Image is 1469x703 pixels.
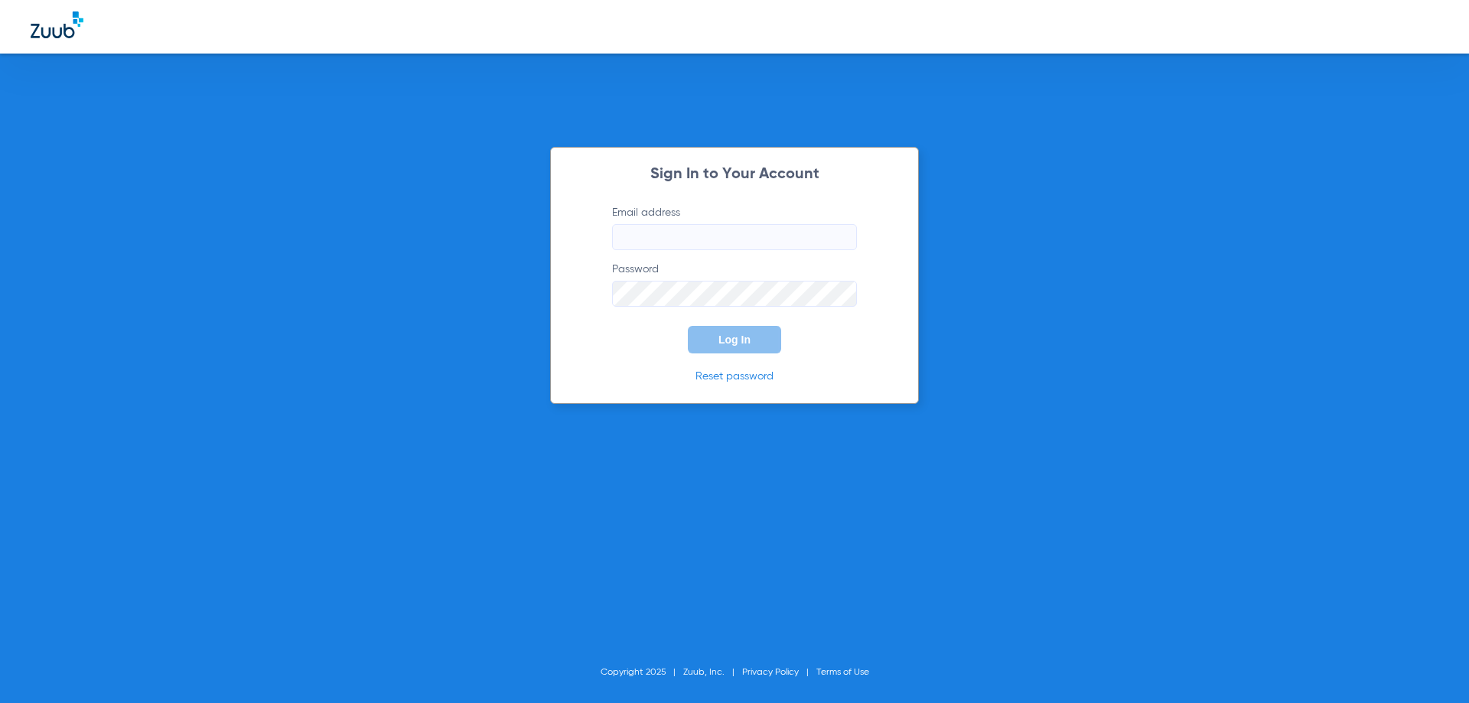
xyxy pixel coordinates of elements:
a: Terms of Use [816,668,869,677]
h2: Sign In to Your Account [589,167,880,182]
label: Password [612,262,857,307]
span: Log In [718,334,751,346]
img: Zuub Logo [31,11,83,38]
button: Log In [688,326,781,353]
a: Reset password [695,371,774,382]
li: Copyright 2025 [601,665,683,680]
input: Email address [612,224,857,250]
li: Zuub, Inc. [683,665,742,680]
label: Email address [612,205,857,250]
input: Password [612,281,857,307]
a: Privacy Policy [742,668,799,677]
